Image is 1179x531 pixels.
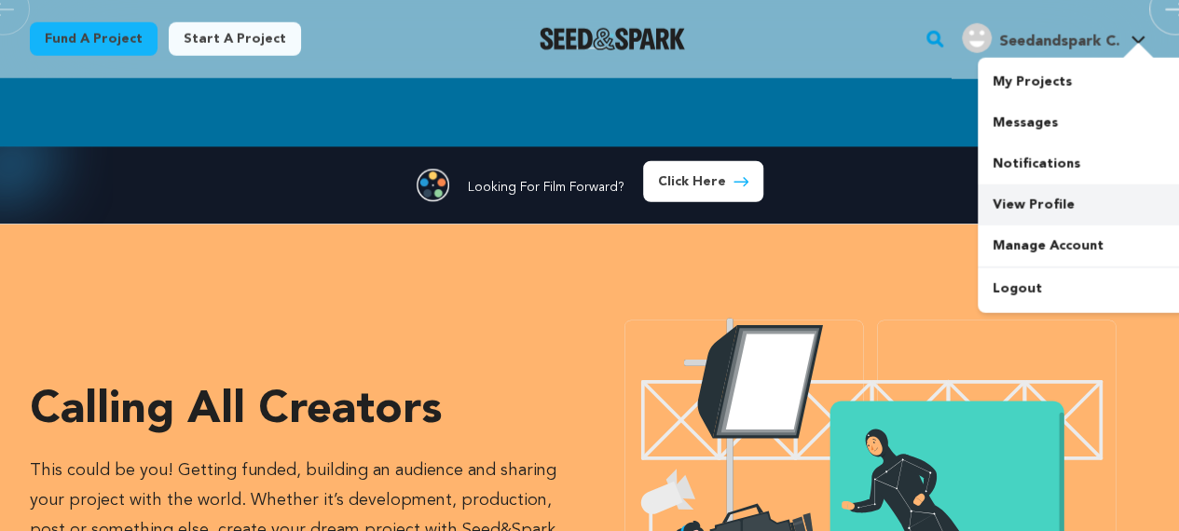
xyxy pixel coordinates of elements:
[643,161,763,202] a: Click Here
[540,28,686,50] a: Seed&Spark Homepage
[958,20,1149,53] a: Seedandspark C.'s Profile
[468,178,624,197] p: Looking For Film Forward?
[30,388,579,433] h3: Calling all creators
[999,34,1119,49] span: Seedandspark C.
[30,22,158,56] a: Fund a project
[169,22,301,56] a: Start a project
[540,28,686,50] img: Seed&Spark Logo Dark Mode
[958,20,1149,59] span: Seedandspark C.'s Profile
[962,23,1119,53] div: Seedandspark C.'s Profile
[417,169,449,202] img: Seed&Spark Film Forward Icon
[962,23,992,53] img: user.png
